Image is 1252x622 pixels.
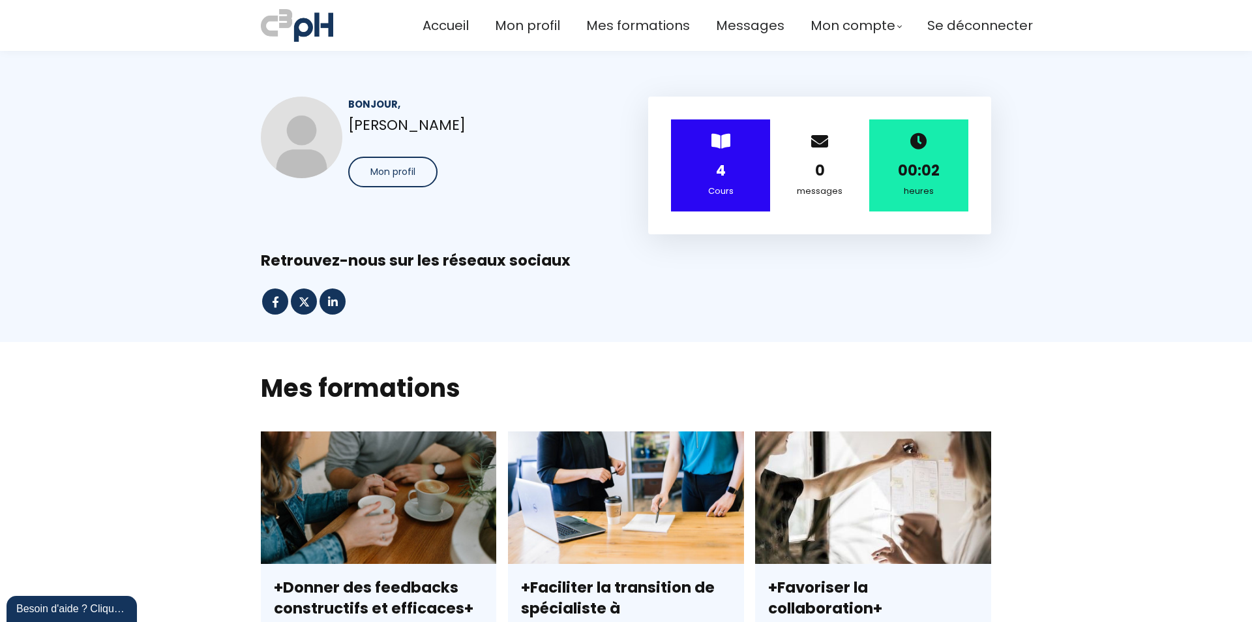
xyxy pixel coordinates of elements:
a: Mes formations [586,15,690,37]
strong: 4 [716,161,726,181]
img: 68792c442b06c1e1d10e00a8.jpg [261,97,342,178]
button: Mon profil [348,157,438,187]
a: Mon profil [495,15,560,37]
a: Accueil [423,15,469,37]
div: heures [886,184,952,198]
img: a70bc7685e0efc0bd0b04b3506828469.jpeg [261,7,333,44]
div: > [671,119,770,211]
strong: 0 [815,161,825,181]
span: Mon profil [370,165,415,179]
strong: 00:02 [898,161,940,181]
div: messages [786,184,853,198]
iframe: chat widget [7,593,140,622]
span: Mon compte [811,15,895,37]
a: Se déconnecter [927,15,1033,37]
div: Cours [687,184,754,198]
a: Messages [716,15,784,37]
div: Retrouvez-nous sur les réseaux sociaux [261,251,991,271]
p: [PERSON_NAME] [348,114,604,136]
h2: Mes formations [261,371,991,405]
div: Bonjour, [348,97,604,112]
